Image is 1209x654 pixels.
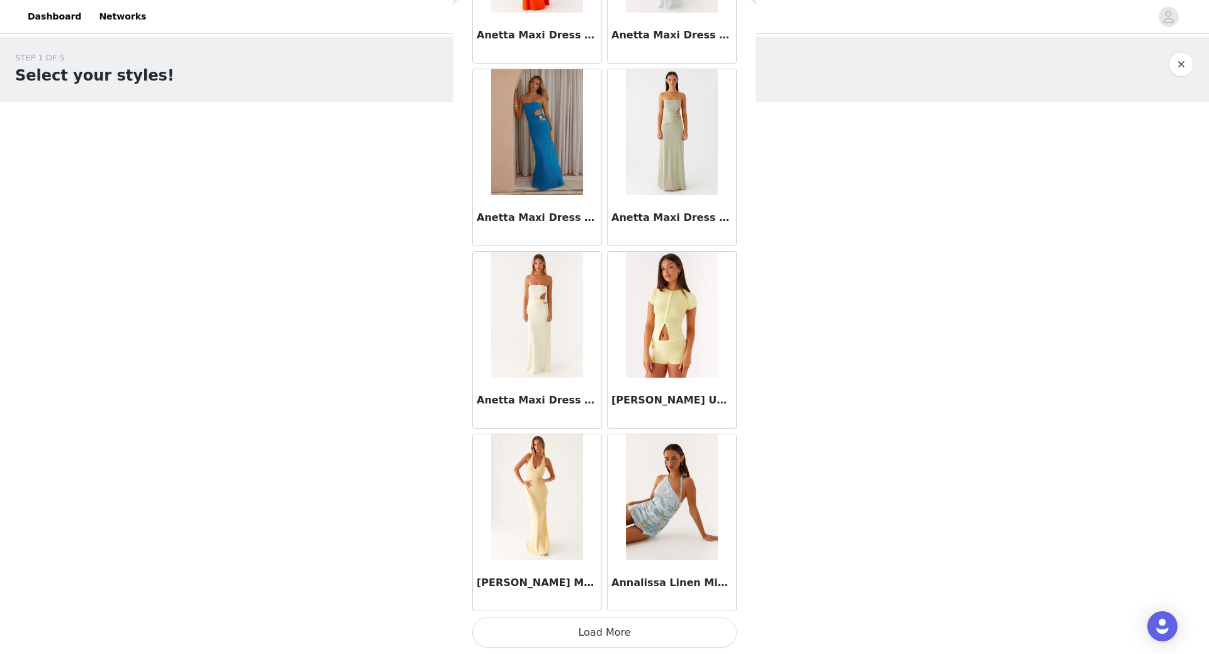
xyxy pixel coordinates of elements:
h3: [PERSON_NAME] Maxi Dress - Yellow [477,575,598,590]
h3: Anetta Maxi Dress - Pale Blue [611,28,732,43]
h3: Anetta Maxi Dress - Sage [611,210,732,225]
h3: Annalissa Linen Mini Dress - Opulent Blue [611,575,732,590]
img: Anetta Maxi Dress - Yellow [491,252,582,378]
h1: Select your styles! [15,64,174,87]
a: Networks [91,3,154,31]
a: Dashboard [20,3,89,31]
div: STEP 1 OF 5 [15,52,174,64]
div: avatar [1162,7,1174,27]
div: Open Intercom Messenger [1147,611,1178,641]
img: Annalissa Linen Mini Dress - Opulent Blue [626,434,717,560]
img: Angela Button Up Knit Top - Yellow [626,252,717,378]
img: Anetta Maxi Dress - Sage [626,69,717,195]
h3: Anetta Maxi Dress - Yellow [477,393,598,408]
h3: [PERSON_NAME] Up Knit Top - Yellow [611,393,732,408]
img: Angie Maxi Dress - Yellow [491,434,582,560]
h3: Anetta Maxi Dress - Royal Blue [477,210,598,225]
button: Load More [472,617,737,648]
h3: Anetta Maxi Dress - Orange [477,28,598,43]
img: Anetta Maxi Dress - Royal Blue [491,69,582,195]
